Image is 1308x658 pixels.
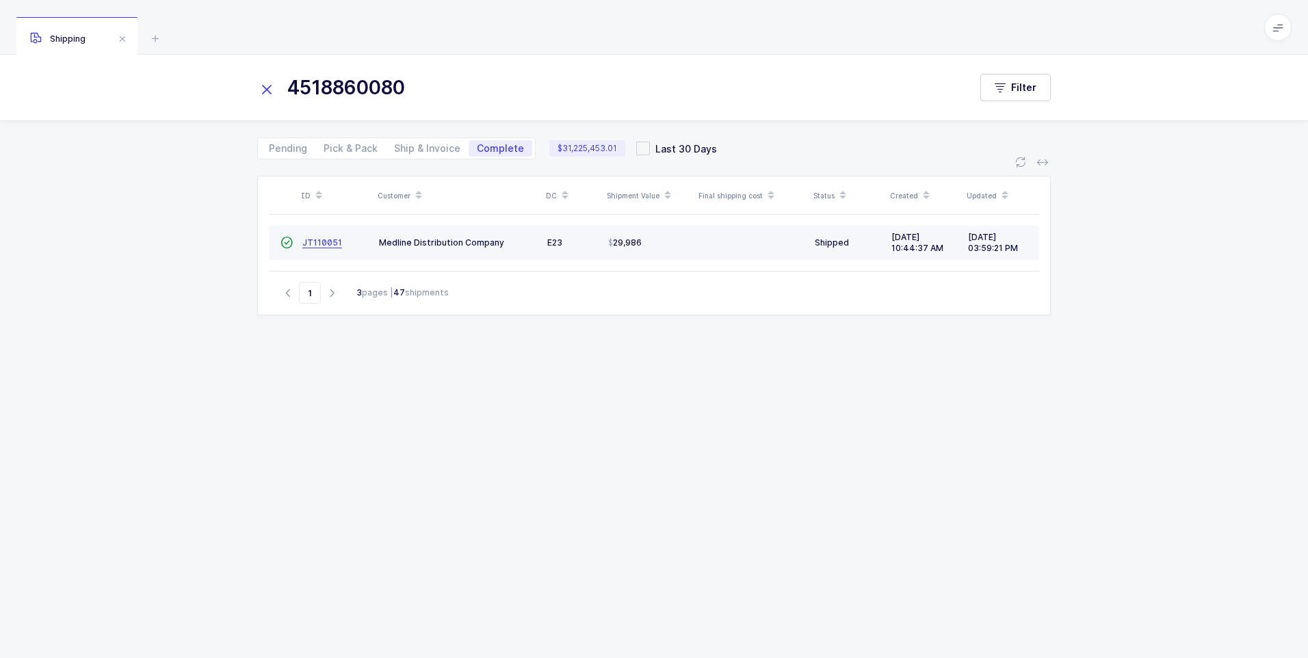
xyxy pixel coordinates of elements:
span: [DATE] 03:59:21 PM [968,232,1018,253]
span: Go to [299,282,321,304]
div: Updated [967,184,1035,207]
span: E23 [547,237,562,248]
span: Shipping [30,34,86,44]
span: 29,986 [608,237,642,248]
div: Customer [378,184,538,207]
span: Ship & Invoice [394,144,460,153]
b: 3 [356,287,362,298]
b: 47 [393,287,405,298]
div: pages | shipments [356,287,449,299]
span:  [280,237,293,248]
div: Final shipping cost [698,184,805,207]
div: ID [301,184,369,207]
span: Last 30 Days [650,142,717,155]
div: Shipment Value [607,184,690,207]
button: Filter [980,74,1051,101]
span: Medline Distribution Company [379,237,504,248]
span: $31,225,453.01 [549,140,625,157]
span: Complete [477,144,524,153]
div: Shipped [815,237,880,248]
span: Pending [269,144,307,153]
span: [DATE] 10:44:37 AM [891,232,943,253]
div: Status [813,184,882,207]
div: DC [546,184,599,207]
span: JT110051 [302,237,342,248]
span: Filter [1011,81,1036,94]
input: Search for Shipments... [257,71,953,104]
span: Pick & Pack [324,144,378,153]
div: Created [890,184,958,207]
